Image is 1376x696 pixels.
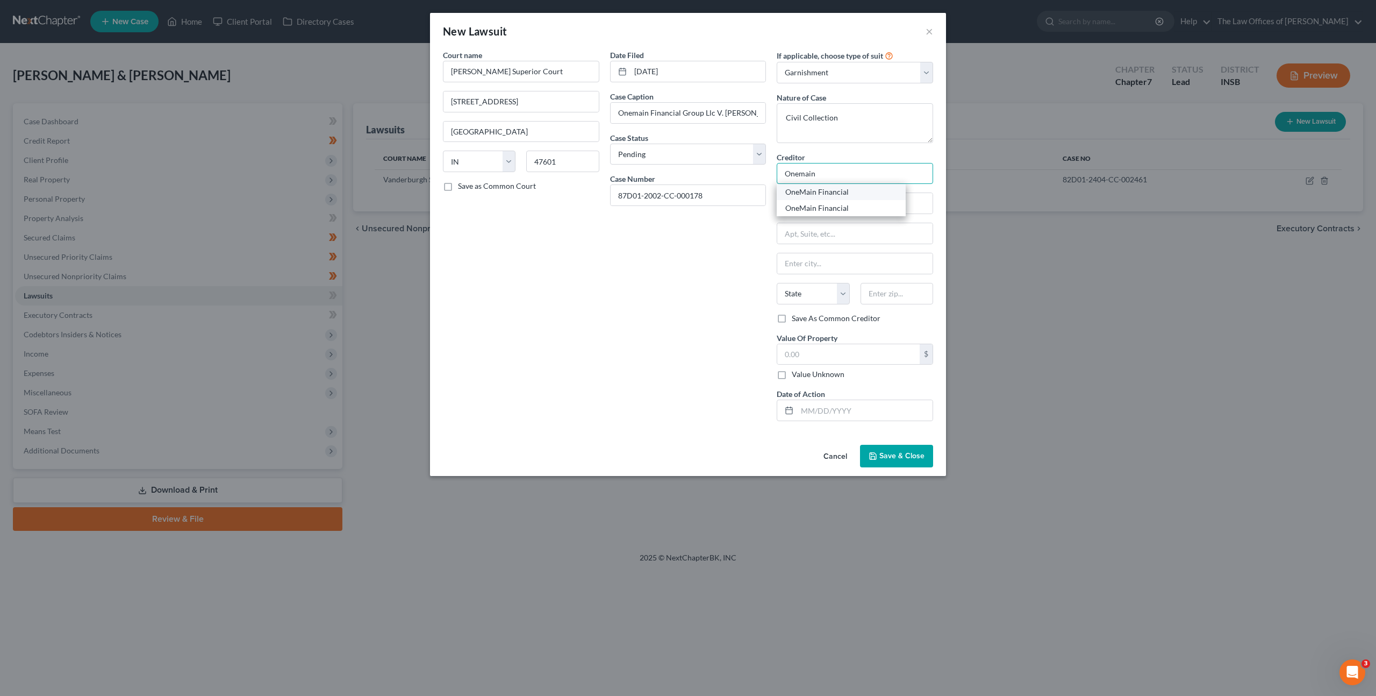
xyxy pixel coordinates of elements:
[1361,659,1370,668] span: 3
[611,103,766,123] input: --
[920,344,933,365] div: $
[443,61,599,82] input: Search court by name...
[458,181,536,191] label: Save as Common Court
[443,122,599,142] input: Enter city...
[785,187,897,197] div: OneMain Financial
[815,446,856,467] button: Cancel
[777,50,883,61] label: If applicable, choose type of suit
[610,49,644,61] label: Date Filed
[777,388,825,400] label: Date of Action
[777,163,933,184] input: Search creditor by name...
[777,223,933,244] input: Apt, Suite, etc...
[797,400,933,421] input: MM/DD/YYYY
[777,344,920,365] input: 0.00
[777,332,837,344] label: Value Of Property
[926,25,933,38] button: ×
[610,173,655,184] label: Case Number
[443,25,466,38] span: New
[777,153,805,162] span: Creditor
[611,185,766,205] input: #
[792,313,880,324] label: Save As Common Creditor
[610,133,648,143] span: Case Status
[610,91,654,102] label: Case Caption
[861,283,933,304] input: Enter zip...
[785,203,897,214] div: OneMain Financial
[443,91,599,112] input: Enter address...
[630,61,766,82] input: MM/DD/YYYY
[777,92,826,103] label: Nature of Case
[860,445,933,467] button: Save & Close
[879,451,924,460] span: Save & Close
[777,253,933,274] input: Enter city...
[443,51,482,60] span: Court name
[1339,659,1365,685] iframe: Intercom live chat
[469,25,507,38] span: Lawsuit
[792,369,844,380] label: Value Unknown
[526,151,599,172] input: Enter zip...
